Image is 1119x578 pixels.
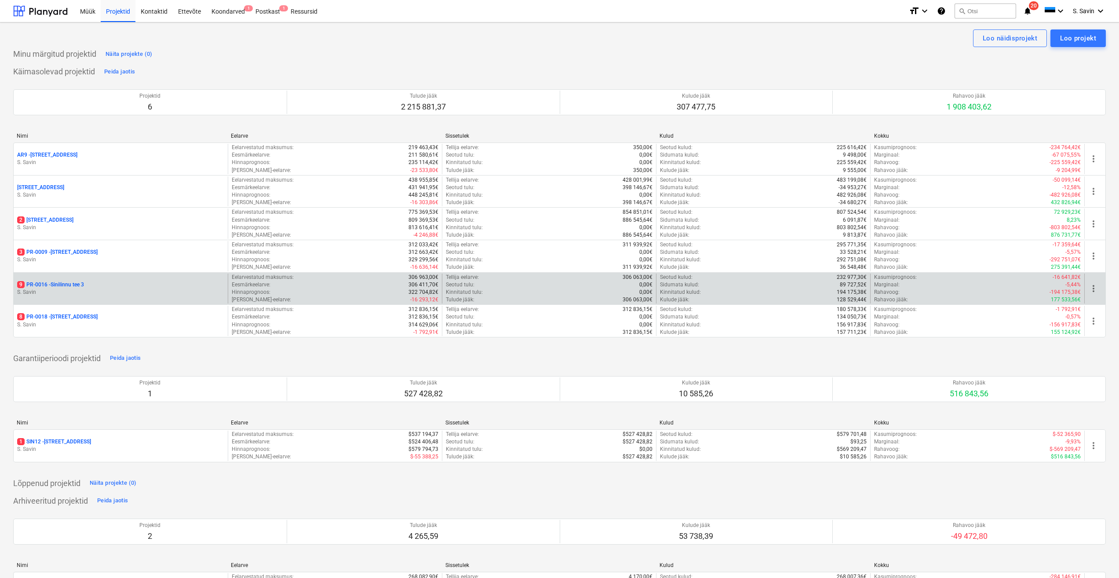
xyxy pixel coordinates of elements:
[837,241,867,249] p: 295 771,35€
[446,274,479,281] p: Tellija eelarve :
[837,296,867,304] p: 128 529,44€
[408,224,438,231] p: 813 616,41€
[837,209,867,216] p: 807 524,54€
[1051,199,1081,206] p: 432 826,94€
[446,289,483,296] p: Kinnitatud tulu :
[232,216,270,224] p: Eesmärkeelarve :
[639,249,652,256] p: 0,00€
[660,133,867,139] div: Kulud
[1056,167,1081,174] p: -9 204,99€
[874,184,900,191] p: Marginaal :
[623,306,652,313] p: 312 836,15€
[408,249,438,256] p: 312 663,42€
[17,249,25,256] span: 3
[446,329,474,336] p: Tulude jääk :
[660,231,689,239] p: Kulude jääk :
[408,216,438,224] p: 809 369,53€
[446,263,474,271] p: Tulude jääk :
[623,329,652,336] p: 312 836,15€
[947,92,991,100] p: Rahavoo jääk
[87,476,139,490] button: Näita projekte (0)
[244,5,253,11] span: 1
[232,151,270,159] p: Eesmärkeelarve :
[408,209,438,216] p: 775 369,53€
[232,306,294,313] p: Eelarvestatud maksumus :
[413,231,438,239] p: -4 246,88€
[843,151,867,159] p: 9 498,00€
[17,249,224,263] div: 3PR-0009 -[STREET_ADDRESS]S. Savin
[102,65,137,79] button: Peida jaotis
[17,191,224,199] p: S. Savin
[408,313,438,321] p: 312 836,15€
[232,191,270,199] p: Hinnaprognoos :
[874,274,917,281] p: Kasumiprognoos :
[446,256,483,263] p: Kinnitatud tulu :
[410,167,438,174] p: -23 533,80€
[17,216,25,223] span: 2
[410,296,438,304] p: -16 293,12€
[446,209,479,216] p: Tellija eelarve :
[106,49,153,59] div: Näita projekte (0)
[660,431,693,438] p: Seotud kulud :
[446,249,474,256] p: Seotud tulu :
[232,289,270,296] p: Hinnaprognoos :
[623,263,652,271] p: 311 939,92€
[1073,7,1094,15] span: S. Savin
[408,144,438,151] p: 219 463,43€
[874,167,908,174] p: Rahavoo jääk :
[838,184,867,191] p: -34 953,27€
[1050,159,1081,166] p: -225 559,42€
[843,167,867,174] p: 9 555,00€
[874,191,900,199] p: Rahavoog :
[17,151,224,166] div: AR9 -[STREET_ADDRESS]S. Savin
[837,191,867,199] p: 482 926,08€
[1054,209,1081,216] p: 72 929,23€
[660,321,701,329] p: Kinnitatud kulud :
[17,313,25,320] span: 8
[232,176,294,184] p: Eelarvestatud maksumus :
[446,281,474,289] p: Seotud tulu :
[1088,251,1099,261] span: more_vert
[874,151,900,159] p: Marginaal :
[17,184,64,191] p: [STREET_ADDRESS]
[232,224,270,231] p: Hinnaprognoos :
[874,296,908,304] p: Rahavoo jääk :
[17,420,224,426] div: Nimi
[232,438,270,446] p: Eesmärkeelarve :
[840,263,867,271] p: 36 548,48€
[623,231,652,239] p: 886 545,64€
[408,191,438,199] p: 448 245,81€
[446,321,483,329] p: Kinnitatud tulu :
[679,388,713,399] p: 10 585,26
[401,102,446,112] p: 2 215 881,37
[874,329,908,336] p: Rahavoo jääk :
[17,438,224,453] div: 1SIN12 -[STREET_ADDRESS]S. Savin
[660,241,693,249] p: Seotud kulud :
[232,256,270,263] p: Hinnaprognoos :
[660,274,693,281] p: Seotud kulud :
[104,67,135,77] div: Peida jaotis
[1065,313,1081,321] p: -0,57%
[1060,33,1096,44] div: Loo projekt
[623,176,652,184] p: 428 001,99€
[232,159,270,166] p: Hinnaprognoos :
[639,256,652,263] p: 0,00€
[677,92,715,100] p: Kulude jääk
[874,313,900,321] p: Marginaal :
[639,313,652,321] p: 0,00€
[446,159,483,166] p: Kinnitatud tulu :
[874,420,1081,426] div: Kokku
[660,176,693,184] p: Seotud kulud :
[446,191,483,199] p: Kinnitatud tulu :
[446,313,474,321] p: Seotud tulu :
[232,184,270,191] p: Eesmärkeelarve :
[408,176,438,184] p: 438 955,85€
[1088,219,1099,229] span: more_vert
[445,420,652,426] div: Sissetulek
[17,313,98,321] p: PR-0018 - [STREET_ADDRESS]
[446,241,479,249] p: Tellija eelarve :
[837,176,867,184] p: 483 199,08€
[874,249,900,256] p: Marginaal :
[1050,29,1106,47] button: Loo projekt
[446,199,474,206] p: Tulude jääk :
